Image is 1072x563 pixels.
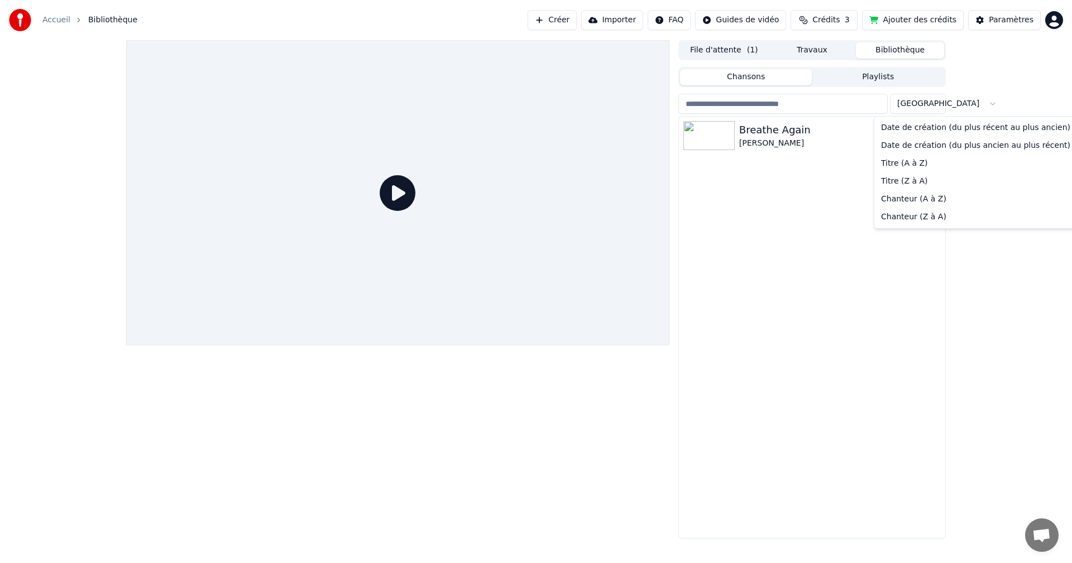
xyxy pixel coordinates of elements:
[881,176,928,187] span: Titre (Z à A)
[881,122,1070,133] span: Date de création (du plus récent au plus ancien)
[881,194,946,205] span: Chanteur (A à Z)
[881,211,946,223] span: Chanteur (Z à A)
[881,140,1070,151] span: Date de création (du plus ancien au plus récent)
[881,158,928,169] span: Titre (A à Z)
